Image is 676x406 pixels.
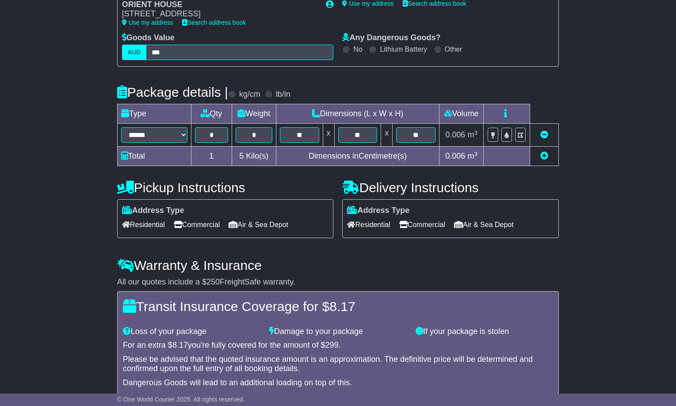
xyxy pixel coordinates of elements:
[445,152,465,160] span: 0.006
[191,104,232,124] td: Qty
[323,124,334,147] td: x
[123,299,553,314] h4: Transit Insurance Coverage for $
[122,33,175,43] label: Goods Value
[329,299,355,314] span: 8.17
[117,277,559,287] div: All our quotes include a $ FreightSafe warranty.
[117,104,191,124] td: Type
[123,378,553,388] div: Dangerous Goods will lead to an additional loading on top of this.
[347,206,409,216] label: Address Type
[474,129,477,136] sup: 3
[182,19,246,26] a: Search address book
[122,9,317,19] div: [STREET_ADDRESS]
[540,130,548,139] a: Remove this item
[454,218,514,231] span: Air & Sea Depot
[381,124,393,147] td: x
[117,396,245,403] span: © One World Courier 2025. All rights reserved.
[342,33,440,43] label: Any Dangerous Goods?
[117,258,559,273] h4: Warranty & Insurance
[123,341,553,350] div: For an extra $ you're fully covered for the amount of $ .
[342,180,559,195] h4: Delivery Instructions
[353,45,362,53] label: No
[122,45,147,60] label: AUD
[172,341,188,349] span: 8.17
[276,90,290,99] label: lb/in
[276,104,439,124] td: Dimensions (L x W x H)
[474,151,477,157] sup: 3
[239,90,260,99] label: kg/cm
[123,355,553,374] div: Please be advised that the quoted insurance amount is an approximation. The definitive price will...
[540,152,548,160] a: Add new item
[174,218,220,231] span: Commercial
[122,206,184,216] label: Address Type
[411,327,558,337] div: If your package is stolen
[439,104,484,124] td: Volume
[325,341,339,349] span: 299
[467,152,477,160] span: m
[232,104,276,124] td: Weight
[445,130,465,139] span: 0.006
[122,218,165,231] span: Residential
[117,180,334,195] h4: Pickup Instructions
[467,130,477,139] span: m
[445,45,462,53] label: Other
[276,147,439,166] td: Dimensions in Centimetre(s)
[117,85,228,99] h4: Package details |
[117,147,191,166] td: Total
[239,152,244,160] span: 5
[191,147,232,166] td: 1
[232,147,276,166] td: Kilo(s)
[118,327,265,337] div: Loss of your package
[206,277,220,286] span: 250
[265,327,411,337] div: Damage to your package
[122,19,173,26] a: Use my address
[229,218,288,231] span: Air & Sea Depot
[380,45,427,53] label: Lithium Battery
[399,218,445,231] span: Commercial
[347,218,390,231] span: Residential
